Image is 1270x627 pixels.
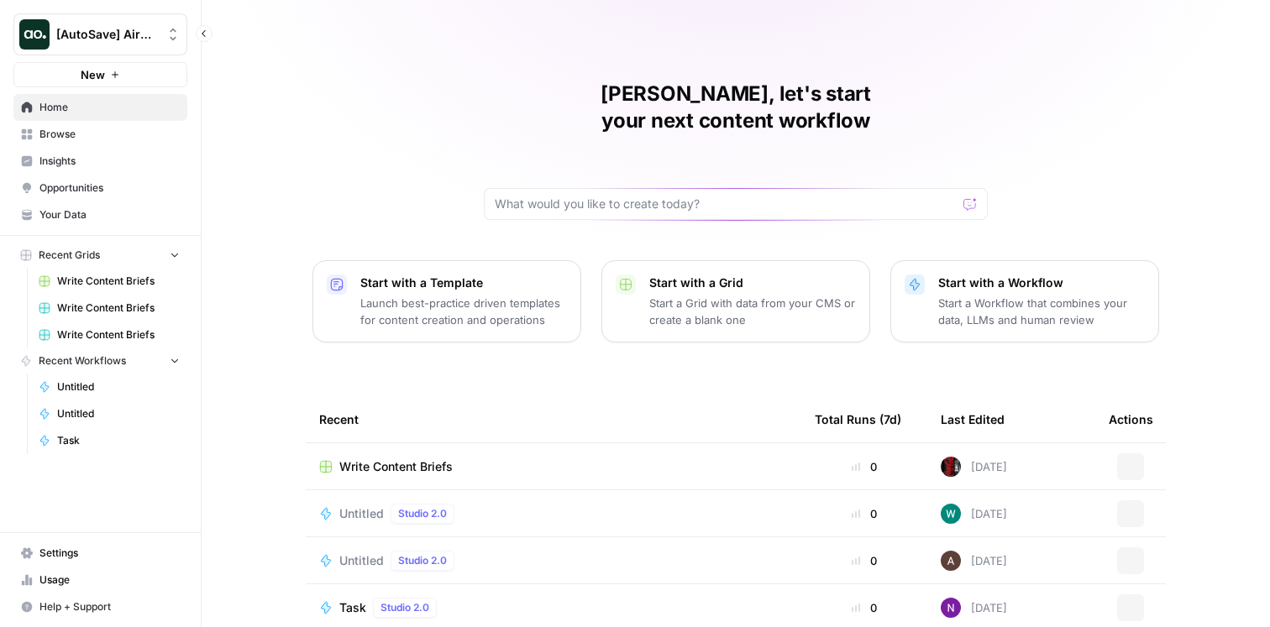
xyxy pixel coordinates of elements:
[941,504,961,524] img: vaiar9hhcrg879pubqop5lsxqhgw
[39,127,180,142] span: Browse
[319,504,788,524] a: UntitledStudio 2.0
[941,457,1007,477] div: [DATE]
[39,546,180,561] span: Settings
[13,121,187,148] a: Browse
[31,321,187,348] a: Write Content Briefs
[13,348,187,374] button: Recent Workflows
[941,598,1007,618] div: [DATE]
[941,551,1007,571] div: [DATE]
[57,327,180,342] span: Write Content Briefs
[360,274,567,291] p: Start with a Template
[39,599,180,614] span: Help + Support
[31,400,187,427] a: Untitled
[319,551,788,571] a: UntitledStudio 2.0
[39,180,180,196] span: Opportunities
[339,552,384,569] span: Untitled
[398,553,447,568] span: Studio 2.0
[815,552,914,569] div: 0
[319,396,788,442] div: Recent
[56,26,158,43] span: [AutoSave] AirOps
[57,406,180,421] span: Untitled
[57,379,180,394] span: Untitled
[360,295,567,328] p: Launch best-practice driven templates for content creation and operations
[815,599,914,616] div: 0
[13,62,187,87] button: New
[31,374,187,400] a: Untitled
[601,260,870,342] button: Start with a GridStart a Grid with data from your CMS or create a blank one
[13,148,187,175] a: Insights
[649,295,856,328] p: Start a Grid with data from your CMS or create a blank one
[339,458,453,475] span: Write Content Briefs
[13,540,187,567] a: Settings
[13,593,187,620] button: Help + Support
[941,598,961,618] img: kedmmdess6i2jj5txyq6cw0yj4oc
[13,243,187,268] button: Recent Grids
[13,175,187,201] a: Opportunities
[57,300,180,316] span: Write Content Briefs
[39,100,180,115] span: Home
[13,13,187,55] button: Workspace: [AutoSave] AirOps
[57,274,180,289] span: Write Content Briefs
[31,427,187,454] a: Task
[39,248,100,263] span: Recent Grids
[319,598,788,618] a: TaskStudio 2.0
[1109,396,1153,442] div: Actions
[39,207,180,222] span: Your Data
[649,274,856,291] p: Start with a Grid
[890,260,1159,342] button: Start with a WorkflowStart a Workflow that combines your data, LLMs and human review
[13,567,187,593] a: Usage
[39,154,180,169] span: Insights
[13,94,187,121] a: Home
[339,599,366,616] span: Task
[941,396,1005,442] div: Last Edited
[312,260,581,342] button: Start with a TemplateLaunch best-practice driven templates for content creation and operations
[815,396,901,442] div: Total Runs (7d)
[941,551,961,571] img: wtbmvrjo3qvncyiyitl6zoukl9gz
[938,274,1145,291] p: Start with a Workflow
[13,201,187,228] a: Your Data
[19,19,50,50] img: [AutoSave] AirOps Logo
[815,505,914,522] div: 0
[380,600,429,615] span: Studio 2.0
[941,457,961,477] img: 5th2foo34j8g7yv92a01c26t8wuw
[495,196,957,212] input: What would you like to create today?
[941,504,1007,524] div: [DATE]
[39,353,126,368] span: Recent Workflows
[938,295,1145,328] p: Start a Workflow that combines your data, LLMs and human review
[484,81,988,134] h1: [PERSON_NAME], let's start your next content workflow
[398,506,447,521] span: Studio 2.0
[57,433,180,448] span: Task
[31,268,187,295] a: Write Content Briefs
[81,66,105,83] span: New
[39,572,180,588] span: Usage
[815,458,914,475] div: 0
[339,505,384,522] span: Untitled
[31,295,187,321] a: Write Content Briefs
[319,458,788,475] a: Write Content Briefs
